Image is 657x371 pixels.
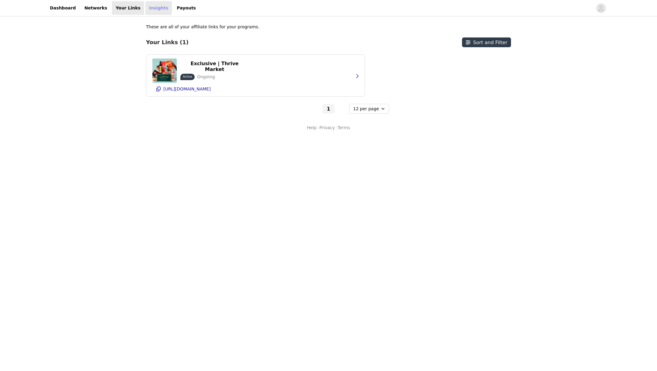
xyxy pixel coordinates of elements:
[173,1,200,15] a: Payouts
[598,3,604,13] div: avatar
[319,125,335,131] a: Privacy
[112,1,144,15] a: Your Links
[81,1,111,15] a: Networks
[46,1,79,15] a: Dashboard
[322,104,335,114] button: Go To Page 1
[338,125,350,131] a: Terms
[152,58,177,83] img: Exclusive | Thrive Market
[146,24,259,30] p: These are all of your affiliate links for your programs.
[307,125,317,131] a: Help
[462,37,511,47] button: Sort and Filter
[146,39,189,46] h3: Your Links (1)
[180,62,249,71] button: Exclusive | Thrive Market
[183,74,192,79] p: Active
[152,84,359,94] button: [URL][DOMAIN_NAME]
[197,74,215,80] p: Ongoing
[145,1,172,15] a: Insights
[163,87,211,91] p: [URL][DOMAIN_NAME]
[309,104,321,114] button: Go to previous page
[336,104,348,114] button: Go to next page
[184,61,245,72] p: Exclusive | Thrive Market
